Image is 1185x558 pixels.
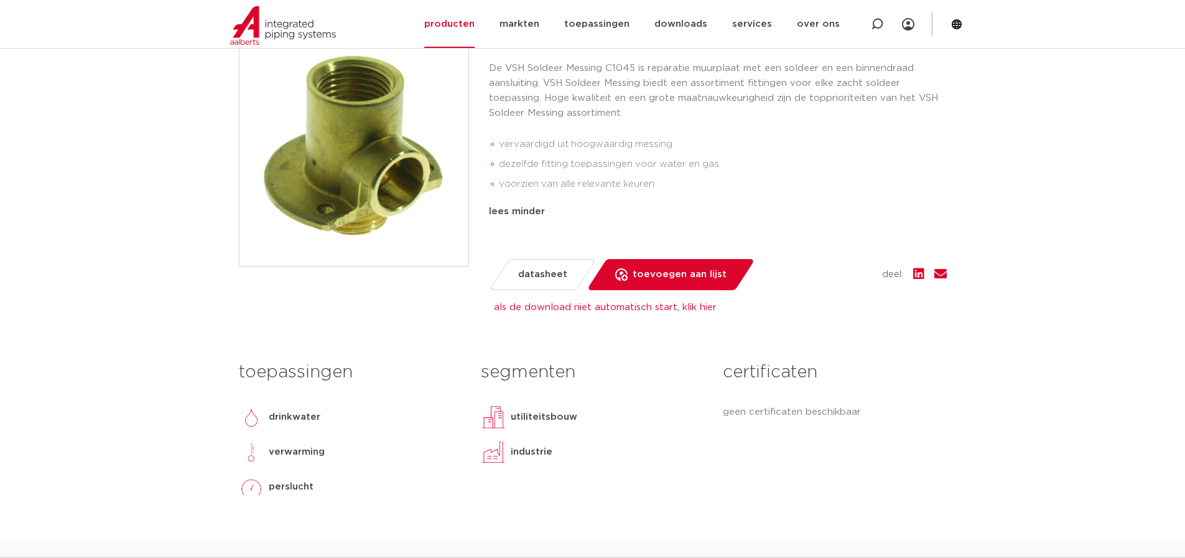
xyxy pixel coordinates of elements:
[481,360,704,385] h3: segmenten
[239,405,264,430] img: drinkwater
[723,405,946,420] p: geen certificaten beschikbaar
[481,440,506,465] img: industrie
[269,410,320,425] p: drinkwater
[239,440,264,465] img: verwarming
[489,204,947,219] div: lees minder
[511,445,552,460] p: industrie
[239,475,264,499] img: perslucht
[481,405,506,430] img: utiliteitsbouw
[511,410,577,425] p: utiliteitsbouw
[489,61,947,121] p: De VSH Soldeer Messing C1045 is reparatie muurplaat met een soldeer en een binnendraad aansluitin...
[269,480,314,494] p: perslucht
[269,445,325,460] p: verwarming
[499,174,947,194] li: voorzien van alle relevante keuren
[633,265,727,285] span: toevoegen aan lijst
[499,154,947,174] li: dezelfde fitting toepassingen voor water en gas
[494,303,717,312] a: als de download niet automatisch start, klik hier
[239,360,462,385] h3: toepassingen
[239,37,468,266] img: Product Image for VSH Soldeer Messing reparatiemuurplaat MFF G1/2"x15xG1/2"
[723,360,946,385] h3: certificaten
[518,265,567,285] span: datasheet
[882,267,903,282] span: deel:
[488,259,596,290] a: datasheet
[499,135,947,154] li: vervaardigd uit hoogwaardig messing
